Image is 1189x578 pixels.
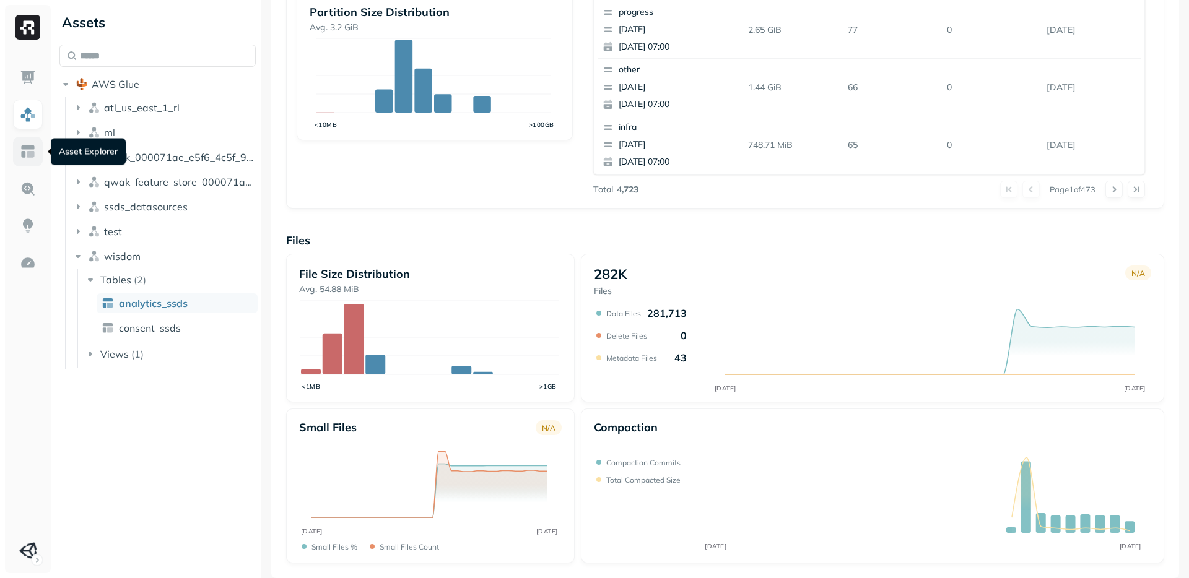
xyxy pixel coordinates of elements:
[104,101,180,114] span: atl_us_east_1_rl
[1050,184,1095,195] p: Page 1 of 473
[598,59,744,116] button: other[DATE][DATE] 07:00
[606,475,681,485] p: Total compacted size
[536,527,558,535] tspan: [DATE]
[301,527,323,535] tspan: [DATE]
[20,181,36,197] img: Query Explorer
[594,285,627,297] p: Files
[88,250,100,262] img: namespace
[743,19,843,41] p: 2.65 GiB
[20,255,36,271] img: Optimization
[84,344,257,364] button: Views(1)
[72,172,256,192] button: qwak_feature_store_000071ae_e5f6_4c5f_97ab_2b533d00d294
[92,78,139,90] span: AWS Glue
[59,74,256,94] button: AWS Glue
[20,69,36,85] img: Dashboard
[104,225,122,238] span: test
[619,41,739,53] p: [DATE] 07:00
[606,353,657,363] p: Metadata Files
[104,250,141,262] span: wisdom
[97,318,258,338] a: consent_ssds
[88,201,100,213] img: namespace
[286,233,1164,248] p: Files
[619,121,739,134] p: infra
[539,382,557,390] tspan: >1GB
[88,126,100,139] img: namespace
[617,184,638,196] p: 4,723
[1042,134,1141,156] p: Aug 28, 2025
[715,384,736,392] tspan: [DATE]
[315,121,337,129] tspan: <10MB
[100,348,129,360] span: Views
[942,19,1042,41] p: 0
[299,267,562,281] p: File Size Distribution
[1120,542,1141,550] tspan: [DATE]
[606,458,681,467] p: Compaction commits
[72,98,256,118] button: atl_us_east_1_rl
[674,352,687,364] p: 43
[84,270,257,290] button: Tables(2)
[311,542,357,551] p: Small files %
[104,176,256,188] span: qwak_feature_store_000071ae_e5f6_4c5f_97ab_2b533d00d294
[529,121,554,129] tspan: >100GB
[119,322,181,334] span: consent_ssds
[102,297,114,309] img: table
[843,134,943,156] p: 65
[1042,77,1141,98] p: Aug 28, 2025
[20,106,36,123] img: Assets
[88,225,100,238] img: namespace
[134,274,146,286] p: ( 2 )
[104,126,115,139] span: ml
[299,420,357,434] p: Small files
[1042,19,1141,41] p: Aug 28, 2025
[104,201,188,213] span: ssds_datasources
[310,22,560,33] p: Avg. 3.2 GiB
[647,307,687,319] p: 281,713
[619,139,739,151] p: [DATE]
[59,12,256,32] div: Assets
[88,176,100,188] img: namespace
[598,116,744,173] button: infra[DATE][DATE] 07:00
[619,156,739,168] p: [DATE] 07:00
[1131,269,1145,278] p: N/A
[598,1,744,58] button: progress[DATE][DATE] 07:00
[72,147,256,167] button: qwak_000071ae_e5f6_4c5f_97ab_2b533d00d294_analytics_data
[942,77,1042,98] p: 0
[76,78,88,90] img: root
[594,265,627,283] p: 282K
[942,134,1042,156] p: 0
[619,81,739,93] p: [DATE]
[619,98,739,111] p: [DATE] 07:00
[843,19,943,41] p: 77
[542,423,555,433] p: N/A
[606,309,641,318] p: Data Files
[72,123,256,142] button: ml
[102,322,114,334] img: table
[51,139,126,165] div: Asset Explorer
[20,218,36,234] img: Insights
[119,297,188,309] span: analytics_ssds
[843,77,943,98] p: 66
[97,293,258,313] a: analytics_ssds
[72,197,256,217] button: ssds_datasources
[72,222,256,241] button: test
[743,134,843,156] p: 748.71 MiB
[72,246,256,266] button: wisdom
[131,348,144,360] p: ( 1 )
[619,24,739,36] p: [DATE]
[743,77,843,98] p: 1.44 GiB
[681,329,687,342] p: 0
[594,420,658,434] p: Compaction
[593,184,613,196] p: Total
[299,283,562,295] p: Avg. 54.88 MiB
[310,5,560,19] p: Partition Size Distribution
[619,6,739,19] p: progress
[1124,384,1146,392] tspan: [DATE]
[380,542,439,551] p: Small files count
[19,542,37,559] img: Unity
[705,542,727,550] tspan: [DATE]
[88,101,100,114] img: namespace
[302,382,321,390] tspan: <1MB
[104,151,256,163] span: qwak_000071ae_e5f6_4c5f_97ab_2b533d00d294_analytics_data
[100,274,131,286] span: Tables
[606,331,647,340] p: Delete Files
